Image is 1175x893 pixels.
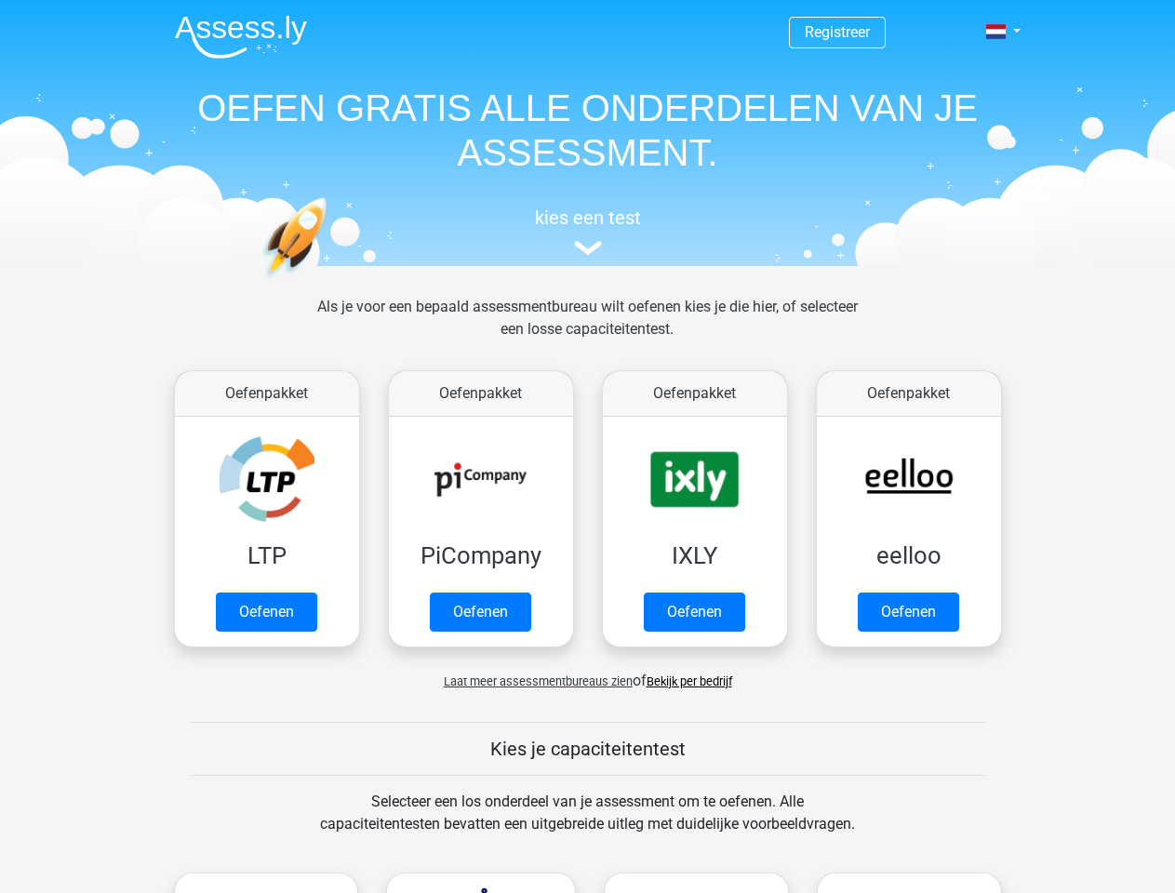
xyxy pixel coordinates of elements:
[430,593,531,632] a: Oefenen
[160,86,1016,175] h1: OEFEN GRATIS ALLE ONDERDELEN VAN JE ASSESSMENT.
[644,593,745,632] a: Oefenen
[191,738,985,760] h5: Kies je capaciteitentest
[858,593,959,632] a: Oefenen
[302,791,873,858] div: Selecteer een los onderdeel van je assessment om te oefenen. Alle capaciteitentesten bevatten een...
[160,207,1016,229] h5: kies een test
[262,197,399,366] img: oefenen
[647,674,732,688] a: Bekijk per bedrijf
[175,15,307,59] img: Assessly
[302,296,873,363] div: Als je voor een bepaald assessmentbureau wilt oefenen kies je die hier, of selecteer een losse ca...
[160,655,1016,692] div: of
[574,241,602,255] img: assessment
[216,593,317,632] a: Oefenen
[444,674,633,688] span: Laat meer assessmentbureaus zien
[160,207,1016,256] a: kies een test
[805,23,870,41] a: Registreer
